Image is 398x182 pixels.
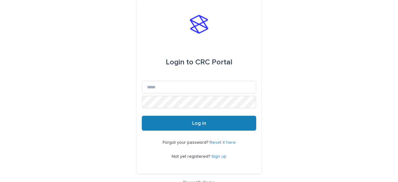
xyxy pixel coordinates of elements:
[166,54,232,71] div: CRC Portal
[163,140,210,145] span: Forgot your password?
[190,15,208,34] img: stacker-logo-s-only.png
[211,154,226,159] a: Sign up
[142,116,256,131] button: Log in
[166,58,193,66] span: Login to
[192,121,206,126] span: Log in
[210,140,236,145] a: Reset it here
[172,154,211,159] span: Not yet registered?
